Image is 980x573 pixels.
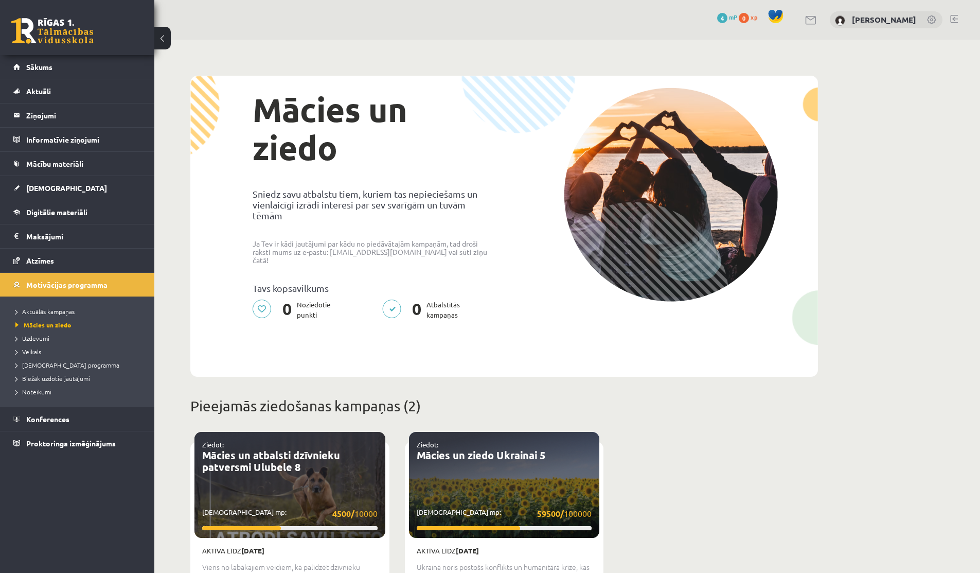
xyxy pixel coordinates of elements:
p: Pieejamās ziedošanas kampaņas (2) [190,395,818,417]
a: [DEMOGRAPHIC_DATA] [13,176,141,200]
span: Mācies un ziedo [15,321,71,329]
a: Uzdevumi [15,334,144,343]
p: Noziedotie punkti [253,300,336,320]
a: [PERSON_NAME] [852,14,916,25]
a: Aktuāli [13,79,141,103]
a: 4 mP [717,13,737,21]
a: Sākums [13,55,141,79]
p: Aktīva līdz [202,546,378,556]
a: Aktuālās kampaņas [15,307,144,316]
strong: [DATE] [241,546,264,555]
a: Veikals [15,347,144,356]
p: Atbalstītās kampaņas [382,300,466,320]
legend: Maksājumi [26,224,141,248]
span: Aktuālās kampaņas [15,307,75,316]
a: Ziedot: [202,440,224,449]
a: Maksājumi [13,224,141,248]
span: 10000 [332,507,378,520]
img: donation-campaign-image-5f3e0036a0d26d96e48155ce7b942732c76651737588babb5c96924e9bd6788c.png [564,88,778,302]
a: Proktoringa izmēģinājums [13,431,141,455]
a: Mācies un atbalsti dzīvnieku patversmi Ulubele 8 [202,448,340,474]
p: Ja Tev ir kādi jautājumi par kādu no piedāvātajām kampaņām, tad droši raksti mums uz e-pastu: [EM... [253,239,496,264]
span: Biežāk uzdotie jautājumi [15,374,90,383]
span: 0 [407,300,426,320]
span: xp [751,13,757,21]
span: Aktuāli [26,86,51,96]
a: Mācies un ziedo Ukrainai 5 [417,448,545,462]
a: Informatīvie ziņojumi [13,128,141,151]
span: [DEMOGRAPHIC_DATA] programma [15,361,119,369]
strong: 4500/ [332,508,354,519]
span: 0 [277,300,297,320]
span: [DEMOGRAPHIC_DATA] [26,183,107,193]
img: Rebeka Trofimova [835,15,845,26]
p: [DEMOGRAPHIC_DATA] mp: [202,507,378,520]
a: Ziņojumi [13,103,141,127]
span: Mācību materiāli [26,159,83,168]
a: Mācību materiāli [13,152,141,176]
a: 0 xp [739,13,762,21]
legend: Ziņojumi [26,103,141,127]
legend: Informatīvie ziņojumi [26,128,141,151]
span: Motivācijas programma [26,280,108,289]
strong: [DATE] [456,546,479,555]
span: 4 [717,13,727,23]
span: mP [729,13,737,21]
p: [DEMOGRAPHIC_DATA] mp: [417,507,592,520]
a: Mācies un ziedo [15,320,144,329]
span: Veikals [15,348,41,356]
a: Ziedot: [417,440,438,449]
span: Atzīmes [26,256,54,265]
h1: Mācies un ziedo [253,91,496,167]
a: [DEMOGRAPHIC_DATA] programma [15,360,144,370]
a: Digitālie materiāli [13,200,141,224]
span: 0 [739,13,749,23]
a: Konferences [13,407,141,431]
a: Biežāk uzdotie jautājumi [15,374,144,383]
p: Sniedz savu atbalstu tiem, kuriem tas nepieciešams un vienlaicīgi izrādi interesi par sev svarīgā... [253,188,496,221]
span: Proktoringa izmēģinājums [26,439,116,448]
a: Noteikumi [15,387,144,396]
span: 100000 [537,507,592,520]
strong: 59500/ [537,508,564,519]
a: Atzīmes [13,249,141,272]
p: Aktīva līdz [417,546,592,556]
p: Tavs kopsavilkums [253,283,496,293]
span: Sākums [26,62,52,72]
span: Uzdevumi [15,334,49,342]
span: Digitālie materiāli [26,207,87,217]
span: Noteikumi [15,388,51,396]
a: Motivācijas programma [13,273,141,297]
a: Rīgas 1. Tālmācības vidusskola [11,18,94,44]
span: Konferences [26,414,69,424]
